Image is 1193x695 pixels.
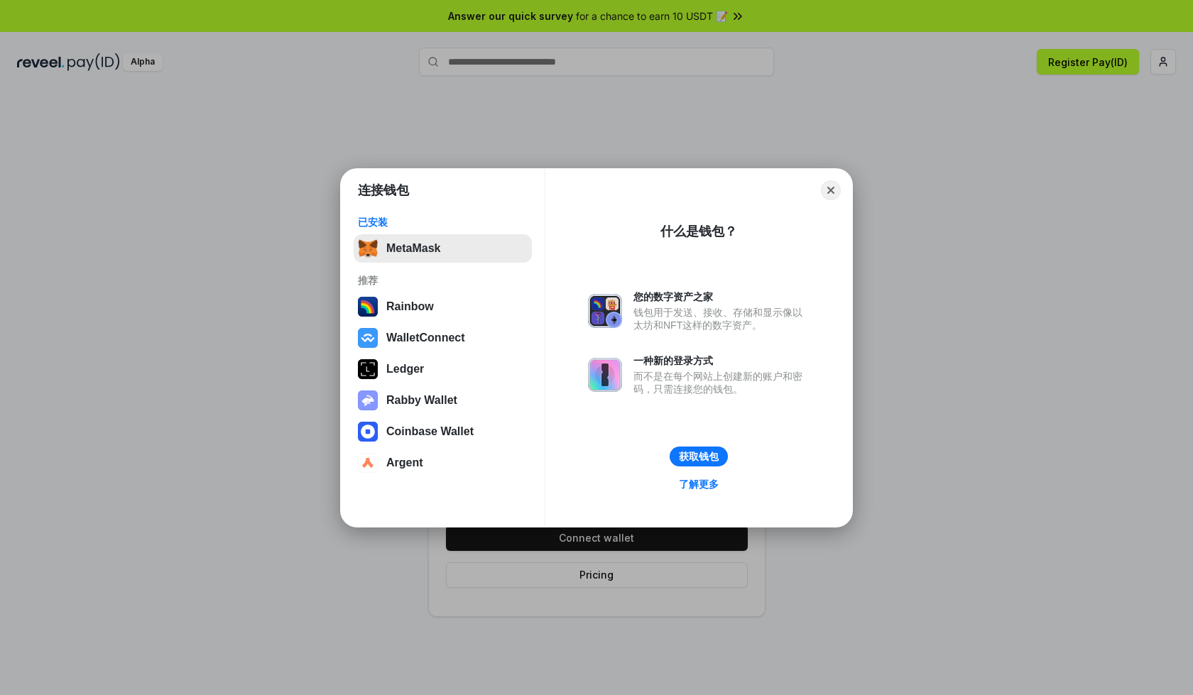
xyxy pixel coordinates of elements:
[633,290,810,303] div: 您的数字资产之家
[588,358,622,392] img: svg+xml,%3Csvg%20xmlns%3D%22http%3A%2F%2Fwww.w3.org%2F2000%2Fsvg%22%20fill%3D%22none%22%20viewBox...
[358,453,378,473] img: svg+xml,%3Csvg%20width%3D%2228%22%20height%3D%2228%22%20viewBox%3D%220%200%2028%2028%22%20fill%3D...
[354,292,532,321] button: Rainbow
[386,394,457,407] div: Rabby Wallet
[358,182,409,199] h1: 连接钱包
[386,300,434,313] div: Rainbow
[354,417,532,446] button: Coinbase Wallet
[354,355,532,383] button: Ledger
[821,180,841,200] button: Close
[358,359,378,379] img: svg+xml,%3Csvg%20xmlns%3D%22http%3A%2F%2Fwww.w3.org%2F2000%2Fsvg%22%20width%3D%2228%22%20height%3...
[358,422,378,442] img: svg+xml,%3Csvg%20width%3D%2228%22%20height%3D%2228%22%20viewBox%3D%220%200%2028%2028%22%20fill%3D...
[358,297,378,317] img: svg+xml,%3Csvg%20width%3D%22120%22%20height%3D%22120%22%20viewBox%3D%220%200%20120%20120%22%20fil...
[354,234,532,263] button: MetaMask
[386,242,440,255] div: MetaMask
[386,425,474,438] div: Coinbase Wallet
[660,223,737,240] div: 什么是钱包？
[358,216,528,229] div: 已安装
[386,456,423,469] div: Argent
[670,475,727,493] a: 了解更多
[633,306,810,332] div: 钱包用于发送、接收、存储和显示像以太坊和NFT这样的数字资产。
[588,294,622,328] img: svg+xml,%3Csvg%20xmlns%3D%22http%3A%2F%2Fwww.w3.org%2F2000%2Fsvg%22%20fill%3D%22none%22%20viewBox...
[354,386,532,415] button: Rabby Wallet
[633,354,810,367] div: 一种新的登录方式
[358,239,378,258] img: svg+xml,%3Csvg%20fill%3D%22none%22%20height%3D%2233%22%20viewBox%3D%220%200%2035%2033%22%20width%...
[354,449,532,477] button: Argent
[358,328,378,348] img: svg+xml,%3Csvg%20width%3D%2228%22%20height%3D%2228%22%20viewBox%3D%220%200%2028%2028%22%20fill%3D...
[633,370,810,395] div: 而不是在每个网站上创建新的账户和密码，只需连接您的钱包。
[386,363,424,376] div: Ledger
[358,390,378,410] img: svg+xml,%3Csvg%20xmlns%3D%22http%3A%2F%2Fwww.w3.org%2F2000%2Fsvg%22%20fill%3D%22none%22%20viewBox...
[679,450,719,463] div: 获取钱包
[679,478,719,491] div: 了解更多
[354,324,532,352] button: WalletConnect
[386,332,465,344] div: WalletConnect
[358,274,528,287] div: 推荐
[670,447,728,466] button: 获取钱包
